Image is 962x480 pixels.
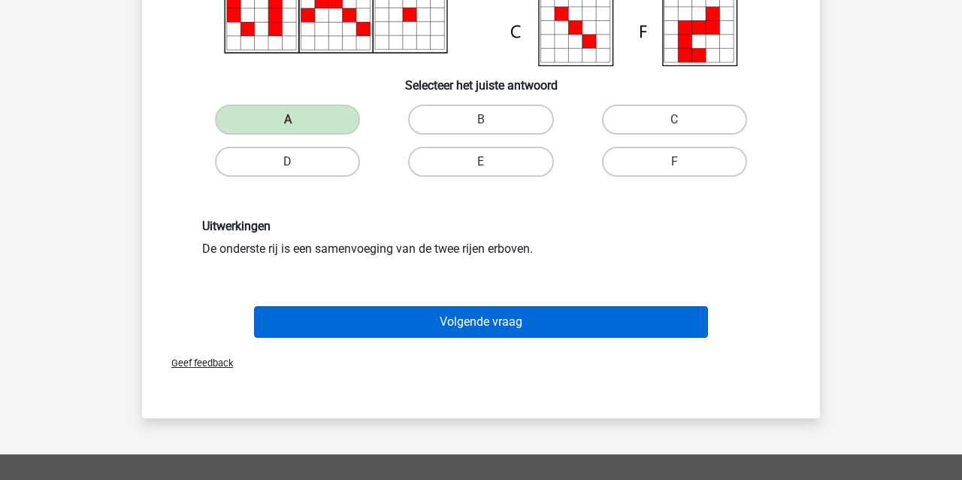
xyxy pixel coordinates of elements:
button: Volgende vraag [254,306,709,338]
label: F [602,147,747,177]
label: A [215,105,360,135]
h6: Uitwerkingen [202,219,760,233]
span: Geef feedback [159,357,233,369]
label: B [408,105,553,135]
label: C [602,105,747,135]
label: E [408,147,553,177]
div: De onderste rij is een samenvoeging van de twee rijen erboven. [191,219,771,257]
h6: Selecteer het juiste antwoord [166,66,796,93]
label: D [215,147,360,177]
